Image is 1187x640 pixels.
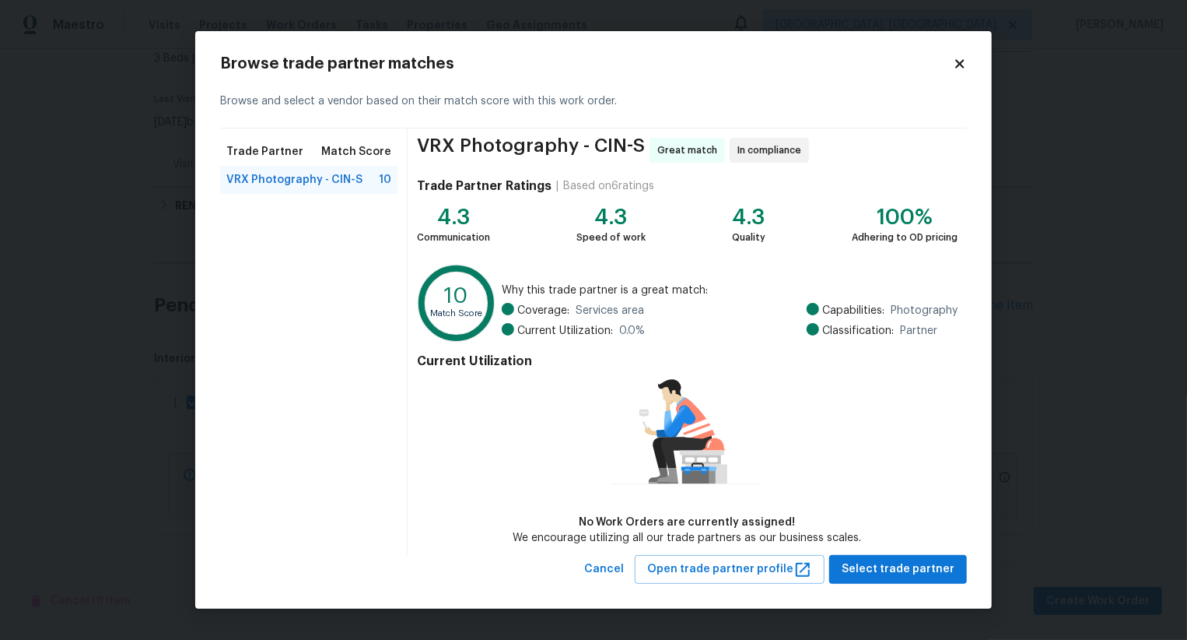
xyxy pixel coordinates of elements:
[417,209,490,225] div: 4.3
[220,56,953,72] h2: Browse trade partner matches
[732,230,765,245] div: Quality
[647,560,812,579] span: Open trade partner profile
[576,209,646,225] div: 4.3
[584,560,624,579] span: Cancel
[576,303,644,318] span: Services area
[321,144,391,160] span: Match Score
[900,323,937,339] span: Partner
[379,172,391,188] span: 10
[513,515,861,530] div: No Work Orders are currently assigned!
[737,142,807,158] span: In compliance
[891,303,958,318] span: Photography
[822,323,894,339] span: Classification:
[430,310,482,318] text: Match Score
[417,353,958,369] h4: Current Utilization
[220,75,967,128] div: Browse and select a vendor based on their match score with this work order.
[578,555,630,584] button: Cancel
[852,230,958,245] div: Adhering to OD pricing
[563,178,654,194] div: Based on 6 ratings
[502,283,958,298] span: Why this trade partner is a great match:
[576,230,646,245] div: Speed of work
[619,323,645,339] span: 0.0 %
[657,142,723,158] span: Great match
[417,230,490,245] div: Communication
[822,303,884,318] span: Capabilities:
[635,555,825,584] button: Open trade partner profile
[226,144,303,160] span: Trade Partner
[417,138,645,163] span: VRX Photography - CIN-S
[829,555,967,584] button: Select trade partner
[842,560,954,579] span: Select trade partner
[517,323,613,339] span: Current Utilization:
[852,209,958,225] div: 100%
[444,286,468,308] text: 10
[513,530,861,546] div: We encourage utilizing all our trade partners as our business scales.
[551,178,563,194] div: |
[732,209,765,225] div: 4.3
[226,172,362,188] span: VRX Photography - CIN-S
[517,303,569,318] span: Coverage:
[417,178,551,194] h4: Trade Partner Ratings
